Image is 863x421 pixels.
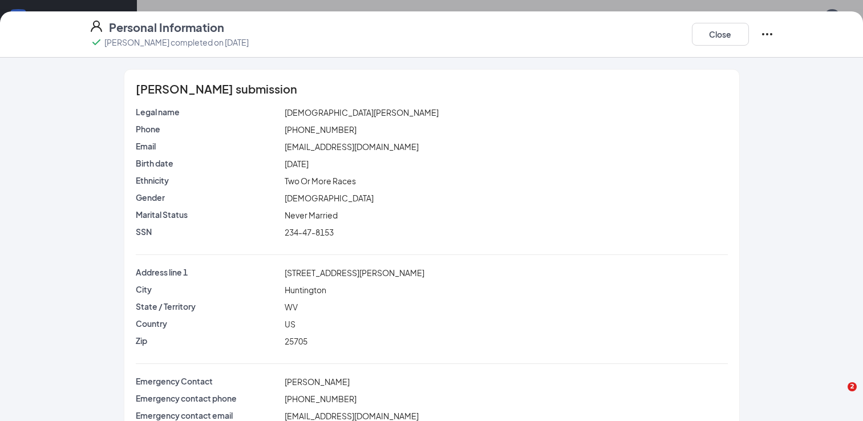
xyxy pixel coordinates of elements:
[136,226,281,237] p: SSN
[285,377,350,387] span: [PERSON_NAME]
[90,19,103,33] svg: User
[136,335,281,346] p: Zip
[285,394,356,404] span: [PHONE_NUMBER]
[90,35,103,49] svg: Checkmark
[136,157,281,169] p: Birth date
[285,302,298,312] span: WV
[104,37,249,48] p: [PERSON_NAME] completed on [DATE]
[136,192,281,203] p: Gender
[848,382,857,391] span: 2
[109,19,224,35] h4: Personal Information
[136,266,281,278] p: Address line 1
[136,175,281,186] p: Ethnicity
[136,83,297,95] span: [PERSON_NAME] submission
[136,301,281,312] p: State / Territory
[285,193,374,203] span: [DEMOGRAPHIC_DATA]
[285,227,334,237] span: 234-47-8153
[285,210,338,220] span: Never Married
[136,140,281,152] p: Email
[285,176,356,186] span: Two Or More Races
[692,23,749,46] button: Close
[285,285,326,295] span: Huntington
[285,411,419,421] span: [EMAIL_ADDRESS][DOMAIN_NAME]
[136,209,281,220] p: Marital Status
[285,319,295,329] span: US
[136,106,281,118] p: Legal name
[285,268,424,278] span: [STREET_ADDRESS][PERSON_NAME]
[136,392,281,404] p: Emergency contact phone
[285,159,309,169] span: [DATE]
[285,141,419,152] span: [EMAIL_ADDRESS][DOMAIN_NAME]
[136,375,281,387] p: Emergency Contact
[136,284,281,295] p: City
[136,318,281,329] p: Country
[285,124,356,135] span: [PHONE_NUMBER]
[824,382,852,410] iframe: Intercom live chat
[136,123,281,135] p: Phone
[760,27,774,41] svg: Ellipses
[285,336,307,346] span: 25705
[136,410,281,421] p: Emergency contact email
[285,107,439,118] span: [DEMOGRAPHIC_DATA][PERSON_NAME]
